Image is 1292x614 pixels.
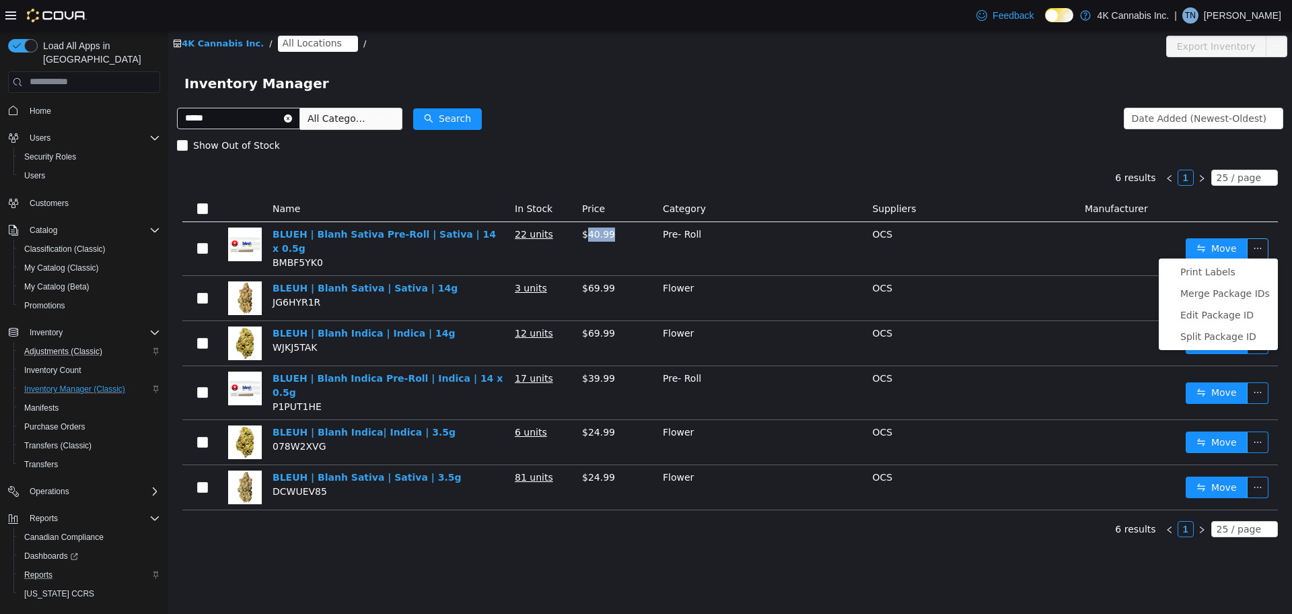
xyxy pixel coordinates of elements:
i: icon: fork [999,259,1007,267]
a: Inventory Manager (Classic) [19,381,131,397]
img: BLUEH | Blanh Sativa Pre-Roll | Sativa | 14 x 0.5g hero shot [60,197,94,230]
span: Inventory Manager (Classic) [24,384,125,395]
a: Transfers [19,456,63,473]
span: [US_STATE] CCRS [24,588,94,599]
td: Pre- Roll [489,191,698,245]
span: Manufacturer [917,172,980,183]
li: Print Labels [991,230,1110,252]
p: | [1174,7,1177,24]
span: Manifests [24,403,59,413]
img: BLEUH | Blanh Indica| Indica | 3.5g hero shot [60,395,94,428]
span: Operations [30,486,69,497]
span: Transfers (Classic) [19,438,160,454]
span: Show Out of Stock [20,109,117,120]
span: OCS [704,396,724,407]
td: Pre- Roll [489,335,698,389]
span: All Locations [114,5,174,20]
span: Manifests [19,400,160,416]
span: Inventory Manager (Classic) [19,381,160,397]
button: Reports [3,509,166,528]
span: Adjustments (Classic) [19,343,160,360]
span: Purchase Orders [24,421,85,432]
span: Promotions [19,298,160,314]
td: Flower [489,389,698,434]
span: Users [19,168,160,184]
button: My Catalog (Beta) [13,277,166,296]
button: Users [24,130,56,146]
button: Operations [3,482,166,501]
span: OCS [704,441,724,452]
span: Inventory Count [19,362,160,378]
span: Reports [19,567,160,583]
button: Catalog [3,221,166,240]
button: Customers [3,193,166,213]
span: BMBF5YK0 [104,226,155,237]
button: Adjustments (Classic) [13,342,166,361]
span: $24.99 [414,396,447,407]
button: Operations [24,483,75,500]
span: $69.99 [414,297,447,308]
a: Canadian Compliance [19,529,109,545]
span: Operations [24,483,160,500]
button: icon: ellipsis [1079,207,1100,229]
a: Adjustments (Classic) [19,343,108,360]
span: Inventory Count [24,365,81,376]
span: Classification (Classic) [24,244,106,254]
span: Canadian Compliance [24,532,104,543]
span: Adjustments (Classic) [24,346,102,357]
a: BLEUH | Blanh Indica| Indica | 3.5g [104,396,287,407]
u: 22 units [347,198,385,209]
i: icon: right [1030,143,1038,151]
button: icon: ellipsis [1079,446,1100,467]
span: Name [104,172,132,183]
span: Washington CCRS [19,586,160,602]
u: 3 units [347,252,379,263]
u: 17 units [347,342,385,353]
img: BLUEH | Blanh Indica Pre-Roll | Indica | 14 x 0.5g hero shot [60,341,94,374]
span: Price [414,172,437,183]
a: Feedback [971,2,1039,29]
div: Tomas Nunez [1182,7,1198,24]
span: OCS [704,297,724,308]
a: Inventory Count [19,362,87,378]
span: In Stock [347,172,384,183]
i: icon: down [1099,83,1107,93]
span: WJKJ5TAK [104,311,149,322]
button: Export Inventory [998,5,1098,26]
li: Edit Package ID [991,273,1110,295]
span: / [195,7,198,18]
span: Inventory Manager [16,42,169,63]
a: Transfers (Classic) [19,438,97,454]
span: All Categories [139,81,201,94]
button: Manifests [13,399,166,417]
a: Reports [19,567,58,583]
button: [US_STATE] CCRS [13,584,166,603]
span: Feedback [993,9,1034,22]
i: icon: down [1096,494,1104,504]
button: Purchase Orders [13,417,166,436]
p: 4K Cannabis Inc. [1098,7,1170,24]
p: [PERSON_NAME] [1204,7,1281,24]
span: Customers [24,195,160,211]
a: Dashboards [13,547,166,566]
span: Catalog [30,225,57,236]
span: JG6HYR1R [104,266,152,277]
a: Classification (Classic) [19,241,111,257]
a: Security Roles [19,149,81,165]
span: Inventory [30,327,63,338]
a: Manifests [19,400,64,416]
div: 25 / page [1048,491,1093,506]
button: Security Roles [13,147,166,166]
span: My Catalog (Beta) [19,279,160,295]
a: My Catalog (Classic) [19,260,104,276]
span: Reports [30,513,58,524]
button: Classification (Classic) [13,240,166,259]
li: Next Page [1026,139,1042,155]
i: icon: right [1030,495,1038,503]
button: icon: ellipsis [1079,401,1100,422]
u: 6 units [347,396,379,407]
span: Category [495,172,538,183]
button: Transfers [13,455,166,474]
i: icon: edit [999,281,1007,289]
span: TN [1185,7,1196,24]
